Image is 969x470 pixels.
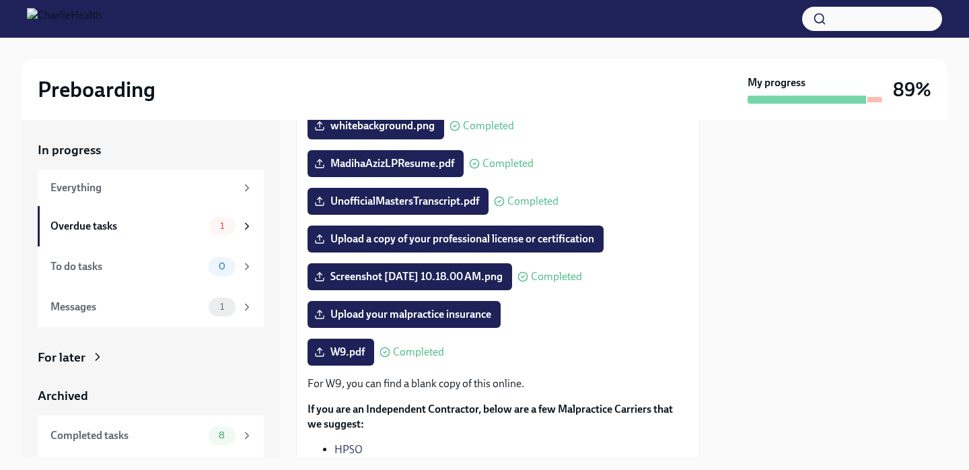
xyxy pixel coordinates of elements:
[317,157,454,170] span: MadihaAzizLPResume.pdf
[317,270,503,283] span: Screenshot [DATE] 10.18.00 AM.png
[308,263,512,290] label: Screenshot [DATE] 10.18.00 AM.png
[211,430,233,440] span: 8
[38,349,264,366] a: For later
[317,119,435,133] span: whitebackground.png
[50,180,236,195] div: Everything
[308,150,464,177] label: MadihaAzizLPResume.pdf
[317,195,479,208] span: UnofficialMastersTranscript.pdf
[463,121,514,131] span: Completed
[27,8,102,30] img: CharlieHealth
[38,141,264,159] a: In progress
[893,77,931,102] h3: 89%
[38,387,264,405] a: Archived
[507,196,559,207] span: Completed
[308,112,444,139] label: whitebackground.png
[393,347,444,358] span: Completed
[308,226,604,253] label: Upload a copy of your professional license or certification
[38,170,264,206] a: Everything
[38,206,264,246] a: Overdue tasks1
[482,158,534,169] span: Completed
[308,376,688,391] p: For W9, you can find a blank copy of this online.
[308,339,374,366] label: W9.pdf
[38,287,264,327] a: Messages1
[308,301,501,328] label: Upload your malpractice insurance
[38,349,85,366] div: For later
[38,76,155,103] h2: Preboarding
[212,221,232,231] span: 1
[308,188,489,215] label: UnofficialMastersTranscript.pdf
[38,415,264,456] a: Completed tasks8
[38,246,264,287] a: To do tasks0
[212,302,232,312] span: 1
[50,219,203,234] div: Overdue tasks
[50,300,203,314] div: Messages
[50,428,203,443] div: Completed tasks
[317,308,491,321] span: Upload your malpractice insurance
[211,261,234,271] span: 0
[317,345,365,359] span: W9.pdf
[50,259,203,274] div: To do tasks
[748,75,805,90] strong: My progress
[531,271,582,282] span: Completed
[317,232,594,246] span: Upload a copy of your professional license or certification
[334,443,363,456] a: HPSO
[308,403,673,430] strong: If you are an Independent Contractor, below are a few Malpractice Carriers that we suggest:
